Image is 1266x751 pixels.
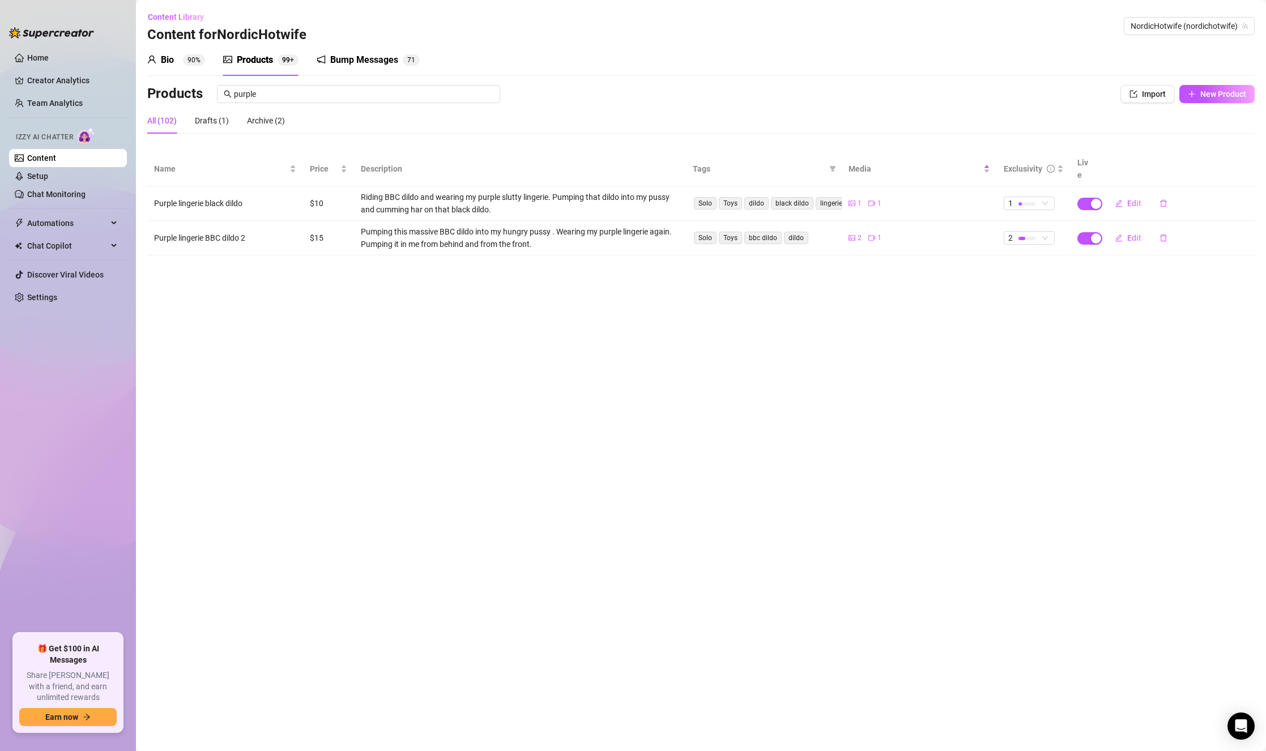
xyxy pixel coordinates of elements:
[354,152,687,186] th: Description
[147,8,213,26] button: Content Library
[27,172,48,181] a: Setup
[330,53,398,67] div: Bump Messages
[1127,233,1141,242] span: Edit
[1188,90,1196,98] span: plus
[303,186,354,221] td: $10
[858,233,862,244] span: 2
[1008,232,1013,244] span: 2
[161,53,174,67] div: Bio
[868,200,875,207] span: video-camera
[694,197,717,210] span: Solo
[1047,165,1055,173] span: info-circle
[719,197,742,210] span: Toys
[1106,194,1150,212] button: Edit
[858,198,862,209] span: 1
[27,153,56,163] a: Content
[407,56,411,64] span: 7
[237,53,273,67] div: Products
[183,54,205,66] sup: 90%
[310,163,338,175] span: Price
[719,232,742,244] span: Toys
[842,152,998,186] th: Media
[27,190,86,199] a: Chat Monitoring
[1150,194,1177,212] button: delete
[234,88,493,100] input: Search messages
[147,55,156,64] span: user
[1071,152,1099,186] th: Live
[827,160,838,177] span: filter
[148,12,204,22] span: Content Library
[1227,712,1255,740] div: Open Intercom Messenger
[19,670,117,703] span: Share [PERSON_NAME] with a friend, and earn unlimited rewards
[771,197,813,210] span: black dildo
[1129,90,1137,98] span: import
[19,643,117,665] span: 🎁 Get $100 in AI Messages
[317,55,326,64] span: notification
[78,127,95,144] img: AI Chatter
[849,200,855,207] span: picture
[147,85,203,103] h3: Products
[1200,89,1246,99] span: New Product
[83,713,91,721] span: arrow-right
[849,234,855,241] span: picture
[1142,89,1166,99] span: Import
[147,152,303,186] th: Name
[147,221,303,255] td: Purple lingerie BBC dildo 2
[744,232,782,244] span: bbc dildo
[877,198,881,209] span: 1
[1120,85,1175,103] button: Import
[1131,18,1248,35] span: NordicHotwife (nordichotwife)
[27,214,108,232] span: Automations
[278,54,299,66] sup: 101
[361,191,680,216] div: Riding BBC dildo and wearing my purple slutty lingerie. Pumping that dildo into my pussy and cumm...
[1008,197,1013,210] span: 1
[403,54,420,66] sup: 71
[1106,229,1150,247] button: Edit
[361,225,680,250] div: Pumping this massive BBC dildo into my hungry pussy . Wearing my purple lingerie again. Pumping i...
[303,221,354,255] td: $15
[27,293,57,302] a: Settings
[16,132,73,143] span: Izzy AI Chatter
[27,71,118,89] a: Creator Analytics
[868,234,875,241] span: video-camera
[15,219,24,228] span: thunderbolt
[224,90,232,98] span: search
[411,56,415,64] span: 1
[45,712,78,722] span: Earn now
[154,163,287,175] span: Name
[1115,199,1123,207] span: edit
[1160,234,1167,242] span: delete
[816,197,847,210] span: lingerie
[303,152,354,186] th: Price
[147,186,303,221] td: Purple lingerie black dildo
[27,53,49,62] a: Home
[1160,199,1167,207] span: delete
[1179,85,1255,103] button: New Product
[27,270,104,279] a: Discover Viral Videos
[744,197,769,210] span: dildo
[686,152,842,186] th: Tags
[1150,229,1177,247] button: delete
[15,242,22,250] img: Chat Copilot
[1242,23,1248,29] span: team
[694,232,717,244] span: Solo
[784,232,808,244] span: dildo
[1115,234,1123,242] span: edit
[693,163,825,175] span: Tags
[147,114,177,127] div: All (102)
[1127,199,1141,208] span: Edit
[9,27,94,39] img: logo-BBDzfeDw.svg
[1004,163,1042,175] div: Exclusivity
[247,114,285,127] div: Archive (2)
[223,55,232,64] span: picture
[27,237,108,255] span: Chat Copilot
[27,99,83,108] a: Team Analytics
[147,26,306,44] h3: Content for NordicHotwife
[195,114,229,127] div: Drafts (1)
[829,165,836,172] span: filter
[877,233,881,244] span: 1
[19,708,117,726] button: Earn nowarrow-right
[849,163,982,175] span: Media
